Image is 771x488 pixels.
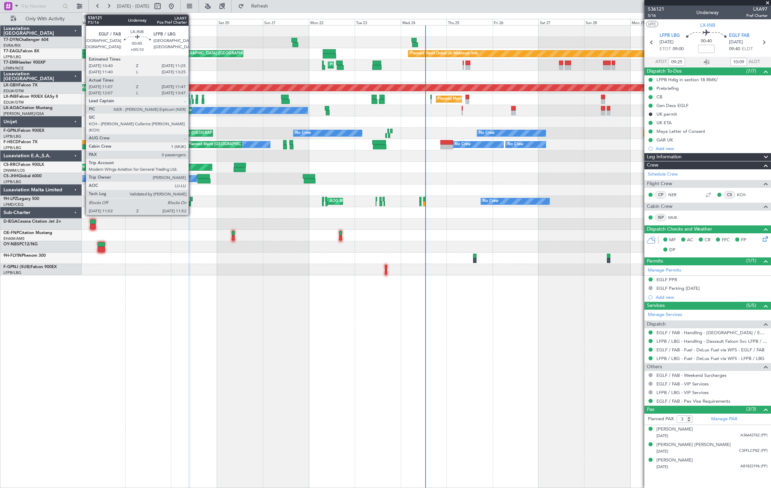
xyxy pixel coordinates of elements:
span: 9H-FLYIN [3,254,22,258]
a: EHAM/AMS [3,236,24,241]
span: (7/7) [746,67,756,75]
a: LFPB / LBG - Fuel - DeLux Fuel via WFS - LFPB / LBG [656,356,764,361]
a: OE-FNPCitation Mustang [3,231,52,235]
span: CS-RRC [3,163,18,167]
div: Planned Maint [GEOGRAPHIC_DATA] ([GEOGRAPHIC_DATA]) [60,162,168,172]
span: CS-JHH [3,174,18,178]
div: UK permit [656,111,677,117]
div: Planned Maint Nice ([GEOGRAPHIC_DATA]) [186,105,263,116]
div: Sat 27 [538,19,584,25]
span: LX-AOA [3,106,19,110]
input: --:-- [730,58,747,66]
span: ELDT [742,46,753,53]
span: Flight Crew [647,180,672,188]
a: EGLF / FAB - Weekend Surcharges [656,372,727,378]
a: LFMN/NCE [3,66,24,71]
div: Tue 23 [355,19,400,25]
span: (3/3) [746,405,756,413]
span: A81822196 (PP) [740,464,768,469]
span: OY-NBS [3,242,19,246]
span: [DATE] [656,449,668,454]
span: Leg Information [647,153,682,161]
span: Dispatch [647,320,666,328]
a: LFPB/LBG [3,54,21,60]
span: F-GPNJ [3,129,18,133]
span: 9H-LPZ [3,197,17,201]
a: T7-DYNChallenger 604 [3,38,49,42]
span: Pref Charter [746,13,768,19]
span: Only With Activity [18,17,73,21]
a: EGLF / FAB - Handling - [GEOGRAPHIC_DATA] / EGLF / FAB [656,330,768,336]
span: F-GPNJ (SUB) [3,265,31,269]
div: No Crew [455,139,471,150]
a: EDLW/DTM [3,88,24,94]
span: 09:40 [729,46,740,53]
div: LFPB Hdlg in section 18 RMK/ [656,77,718,83]
div: Sat 20 [217,19,263,25]
div: AOG Maint Cannes (Mandelieu) [330,196,385,206]
a: LFPB / LBG - Handling - Dassault Falcon Svc LFPB / LBG [656,338,768,344]
div: GAR UK [656,137,673,143]
div: Planned Maint [GEOGRAPHIC_DATA] ([GEOGRAPHIC_DATA]) [438,94,546,104]
span: [DATE] [656,464,668,469]
a: LFPB/LBG [3,145,21,150]
span: F-HECD [3,140,19,144]
span: [DATE] [660,39,674,46]
a: 9H-FLYINPhenom 300 [3,254,46,258]
div: No Crew [116,196,131,206]
span: ATOT [655,59,667,65]
span: EGLF FAB [729,32,749,39]
a: EVRA/RIX [3,43,21,48]
a: LX-INBFalcon 900EX EASy II [3,95,58,99]
a: EGLF / FAB - Fuel - DeLux Fuel via WFS - EGLF / FAB [656,347,764,353]
span: FFC [722,237,730,244]
input: --:-- [668,58,685,66]
span: AC [687,237,693,244]
div: Planned Maint [GEOGRAPHIC_DATA] [330,60,396,70]
div: Prebriefing [656,85,679,91]
div: Planned Maint Dubai (Al Maktoum Intl) [410,49,478,59]
button: Refresh [235,1,276,12]
span: LXA97 [746,6,768,13]
div: Planned [GEOGRAPHIC_DATA] ([GEOGRAPHIC_DATA]) [100,196,197,206]
span: Dispatch To-Dos [647,67,682,75]
span: [DATE] [656,433,668,438]
span: ETOT [660,46,671,53]
span: Permits [647,257,663,265]
a: 9H-LPZLegacy 500 [3,197,39,201]
div: ISP [655,214,666,221]
div: EGLF Parking [DATE] [656,285,700,291]
span: T7-EAGL [3,49,20,53]
div: No Crew Nice ([GEOGRAPHIC_DATA]) [106,105,173,116]
div: Wed 17 [79,19,125,25]
div: [PERSON_NAME] [PERSON_NAME] [656,442,731,448]
div: [DATE] [84,14,95,20]
div: Mon 29 [630,19,676,25]
span: T7-EMI [3,61,17,65]
a: OY-NBSPC12/NG [3,242,38,246]
div: Wed 24 [401,19,447,25]
span: Refresh [245,4,274,9]
span: LX-INB [700,22,715,29]
span: FP [741,237,746,244]
span: LFPB LBG [660,32,680,39]
div: Thu 18 [125,19,171,25]
a: KCH [737,192,752,198]
a: Manage Permits [648,267,681,274]
div: Add new [656,146,768,151]
div: No Crew [507,139,523,150]
span: 09:00 [673,46,684,53]
a: NER [668,192,684,198]
a: Manage Services [648,311,682,318]
div: No Crew [483,196,499,206]
a: LX-AOACitation Mustang [3,106,53,110]
span: 5/16 [648,13,664,19]
div: No Crew [479,128,495,138]
div: Planned Maint [GEOGRAPHIC_DATA] ([GEOGRAPHIC_DATA]) [188,139,297,150]
span: Pax [647,406,654,414]
a: CS-JHHGlobal 6000 [3,174,42,178]
a: Manage PAX [711,416,737,423]
a: D-IEGACessna Citation Jet 2+ [3,220,61,224]
span: C3FFLCP8Z (PP) [739,448,768,454]
div: CS [724,191,735,199]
